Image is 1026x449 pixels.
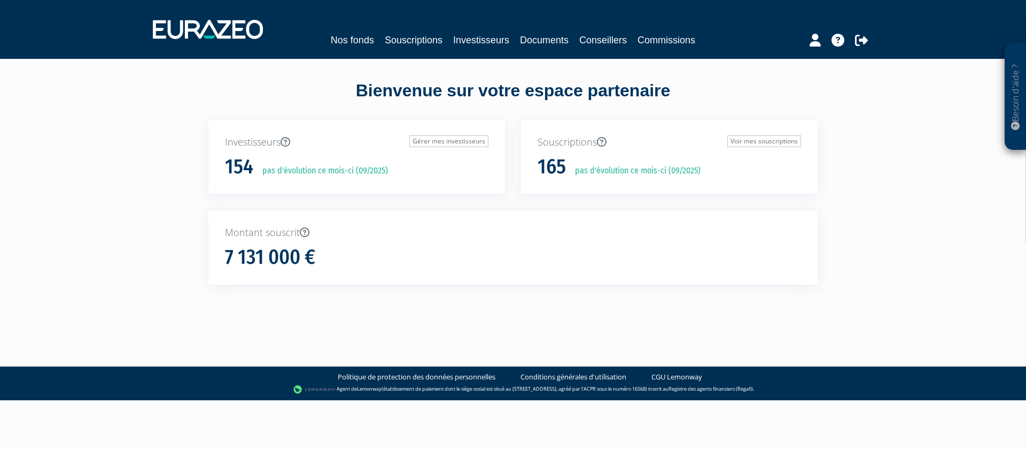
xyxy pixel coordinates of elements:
p: Souscriptions [538,135,801,149]
a: Commissions [638,33,695,48]
h1: 165 [538,156,566,178]
img: logo-lemonway.png [293,384,335,395]
p: pas d'évolution ce mois-ci (09/2025) [568,165,701,177]
p: pas d'évolution ce mois-ci (09/2025) [255,165,388,177]
a: Souscriptions [385,33,442,48]
img: 1732889491-logotype_eurazeo_blanc_rvb.png [153,20,263,39]
p: Montant souscrit [225,226,801,240]
a: Registre des agents financiers (Regafi) [669,385,753,392]
a: Investisseurs [453,33,509,48]
div: - Agent de (établissement de paiement dont le siège social est situé au [STREET_ADDRESS], agréé p... [11,384,1015,395]
a: Voir mes souscriptions [727,135,801,147]
h1: 7 131 000 € [225,246,315,269]
div: Bienvenue sur votre espace partenaire [200,79,826,120]
a: CGU Lemonway [651,372,702,382]
p: Besoin d'aide ? [1009,49,1022,145]
a: Gérer mes investisseurs [409,135,488,147]
a: Documents [520,33,569,48]
p: Investisseurs [225,135,488,149]
a: Conseillers [579,33,627,48]
a: Conditions générales d'utilisation [520,372,626,382]
a: Nos fonds [331,33,374,48]
a: Lemonway [357,385,382,392]
h1: 154 [225,156,253,178]
a: Politique de protection des données personnelles [338,372,495,382]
